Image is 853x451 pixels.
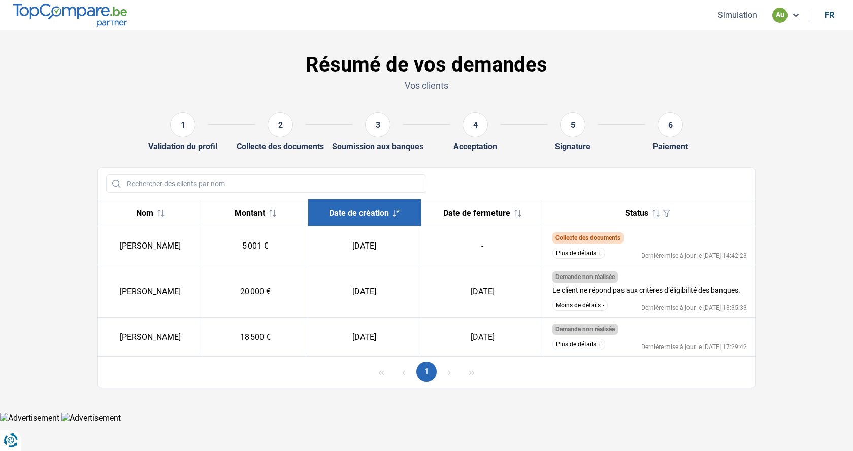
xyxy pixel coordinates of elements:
[653,142,688,151] div: Paiement
[136,208,153,218] span: Nom
[825,10,834,20] div: fr
[641,305,747,311] div: Dernière mise à jour le [DATE] 13:35:33
[462,362,482,382] button: Last Page
[555,142,590,151] div: Signature
[443,208,510,218] span: Date de fermeture
[203,318,308,357] td: 18 500 €
[555,273,615,281] span: Demande non réalisée
[332,142,423,151] div: Soumission aux banques
[625,208,648,218] span: Status
[365,112,390,137] div: 3
[203,265,308,318] td: 20 000 €
[658,112,683,137] div: 6
[308,265,421,318] td: [DATE]
[106,174,426,193] input: Rechercher des clients par nom
[98,318,203,357] td: [PERSON_NAME]
[416,362,437,382] button: Page 1
[98,265,203,318] td: [PERSON_NAME]
[641,253,747,259] div: Dernière mise à jour le [DATE] 14:42:23
[560,112,585,137] div: 5
[237,142,324,151] div: Collecte des documents
[552,339,605,350] button: Plus de détails
[552,248,605,259] button: Plus de détails
[453,142,497,151] div: Acceptation
[715,10,760,20] button: Simulation
[61,413,121,423] img: Advertisement
[555,234,620,241] span: Collecte des documents
[98,226,203,265] td: [PERSON_NAME]
[421,265,544,318] td: [DATE]
[393,362,414,382] button: Previous Page
[463,112,488,137] div: 4
[439,362,460,382] button: Next Page
[552,300,608,311] button: Moins de détails
[235,208,265,218] span: Montant
[13,4,127,26] img: TopCompare.be
[772,8,788,23] div: au
[329,208,389,218] span: Date de création
[203,226,308,265] td: 5 001 €
[552,287,740,294] div: Le client ne répond pas aux critères d’éligibilité des banques.
[641,344,747,350] div: Dernière mise à jour le [DATE] 17:29:42
[268,112,293,137] div: 2
[170,112,195,137] div: 1
[421,226,544,265] td: -
[308,318,421,357] td: [DATE]
[148,142,217,151] div: Validation du profil
[97,53,756,77] h1: Résumé de vos demandes
[97,79,756,92] p: Vos clients
[421,318,544,357] td: [DATE]
[555,326,615,333] span: Demande non réalisée
[308,226,421,265] td: [DATE]
[371,362,391,382] button: First Page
